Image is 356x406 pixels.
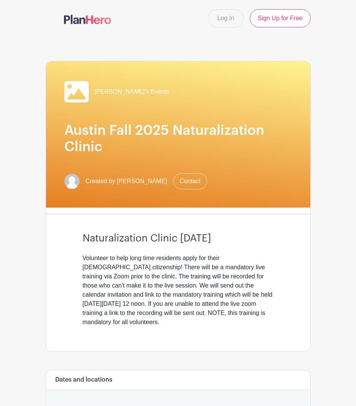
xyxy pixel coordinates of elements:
h1: Austin Fall 2025 Naturalization Clinic [64,122,292,155]
h3: Naturalization Clinic [DATE] [83,232,274,245]
img: logo-507f7623f17ff9eddc593b1ce0a138ce2505c220e1c5a4e2b4648c50719b7d32.svg [64,15,111,24]
div: Volunteer to help long time residents apply for their [DEMOGRAPHIC_DATA] citizenship! There will ... [83,254,274,327]
a: Contact [173,173,207,189]
img: default-ce2991bfa6775e67f084385cd625a349d9dcbb7a52a09fb2fda1e96e2d18dcdb.png [64,174,80,189]
h6: Dates and locations [55,376,112,384]
a: Sign Up for Free [250,9,310,27]
span: [PERSON_NAME]'s Events [95,87,169,96]
span: Created by [PERSON_NAME] [86,177,167,186]
a: Log In [208,9,244,27]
